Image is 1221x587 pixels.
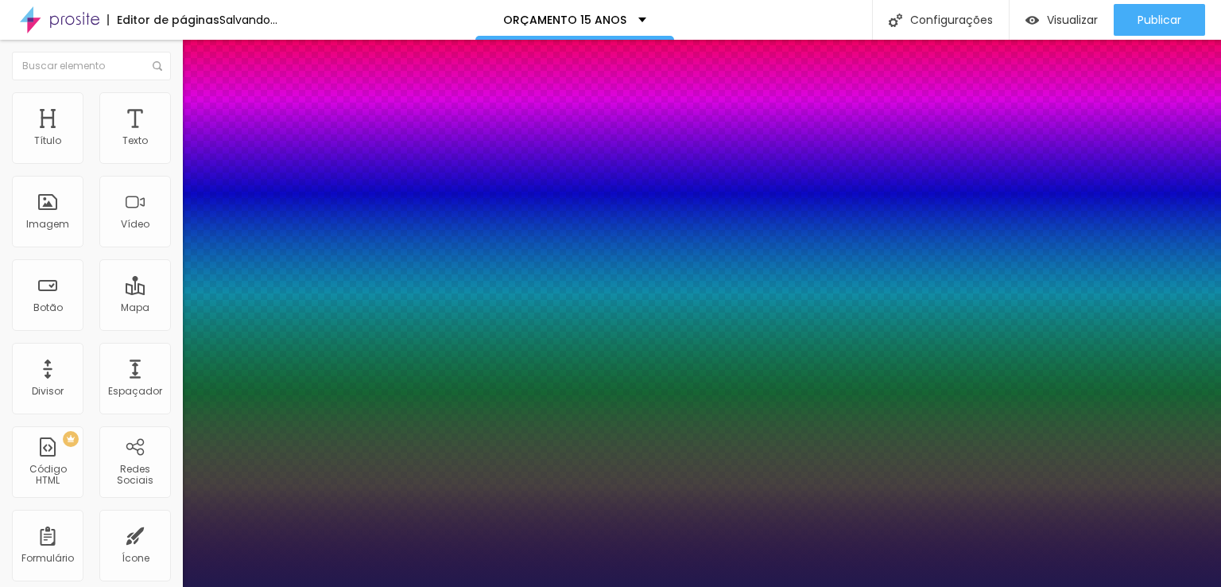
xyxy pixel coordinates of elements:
[21,553,74,564] div: Formulário
[26,219,69,230] div: Imagem
[108,386,162,397] div: Espaçador
[153,61,162,71] img: Icone
[34,135,61,146] div: Título
[1010,4,1114,36] button: Visualizar
[121,219,149,230] div: Vídeo
[219,14,277,25] div: Salvando...
[103,464,166,487] div: Redes Sociais
[1138,14,1181,26] span: Publicar
[33,302,63,313] div: Botão
[107,14,219,25] div: Editor de páginas
[121,302,149,313] div: Mapa
[1047,14,1098,26] span: Visualizar
[889,14,902,27] img: Icone
[32,386,64,397] div: Divisor
[122,553,149,564] div: Ícone
[16,464,79,487] div: Código HTML
[1114,4,1205,36] button: Publicar
[503,14,626,25] p: ORÇAMENTO 15 ANOS
[12,52,171,80] input: Buscar elemento
[1025,14,1039,27] img: view-1.svg
[122,135,148,146] div: Texto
